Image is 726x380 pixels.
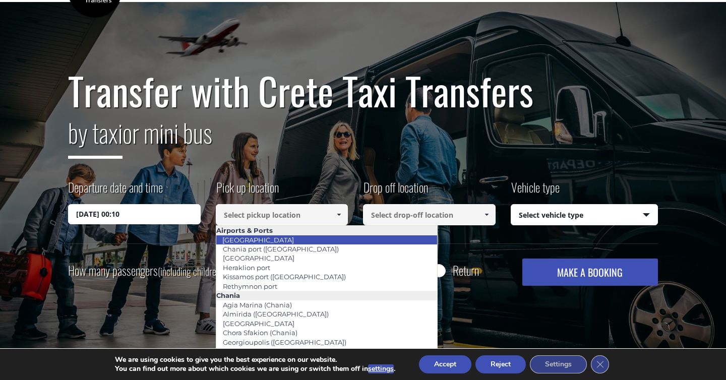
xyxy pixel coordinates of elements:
a: Chania port ([GEOGRAPHIC_DATA]) [216,242,345,256]
label: Departure date and time [68,178,163,204]
a: Kissamos port ([GEOGRAPHIC_DATA]) [216,270,352,284]
label: How many passengers ? [68,259,228,283]
a: Show All Items [331,204,347,225]
span: Select vehicle type [511,205,658,226]
button: Settings [530,355,587,373]
a: Rethymnon port [216,279,284,293]
p: We are using cookies to give you the best experience on our website. [115,355,395,364]
a: Heraklion port [216,261,277,275]
a: Agia Marina (Chania) [216,298,298,312]
a: [GEOGRAPHIC_DATA] [216,316,301,331]
p: You can find out more about which cookies we are using or switch them off in . [115,364,395,373]
span: by taxi [68,113,123,159]
label: Vehicle type [511,178,560,204]
a: [GEOGRAPHIC_DATA] [216,251,301,265]
label: Pick up location [216,178,279,204]
button: Accept [419,355,471,373]
li: Chania [216,291,438,300]
small: (including children) [158,264,223,279]
button: Reject [475,355,526,373]
li: Airports & Ports [216,226,438,235]
h1: Transfer with Crete Taxi Transfers [68,70,658,112]
button: MAKE A BOOKING [522,259,658,286]
a: Chora Sfakion (Chania) [216,326,304,340]
a: Almirida ([GEOGRAPHIC_DATA]) [216,307,335,321]
label: Return [453,264,479,277]
button: settings [368,364,394,373]
a: Georgioupolis ([GEOGRAPHIC_DATA]) [216,335,353,349]
a: Show All Items [478,204,495,225]
input: Select pickup location [216,204,348,225]
input: Select drop-off location [363,204,496,225]
a: [GEOGRAPHIC_DATA] [216,233,300,247]
h2: or mini bus [68,112,658,166]
label: Drop off location [363,178,428,204]
button: Close GDPR Cookie Banner [591,355,609,373]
